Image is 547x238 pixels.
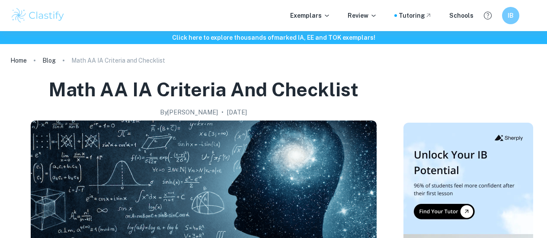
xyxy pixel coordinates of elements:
[227,108,247,117] h2: [DATE]
[506,11,516,20] h6: IB
[48,77,358,102] h1: Math AA IA Criteria and Checklist
[290,11,330,20] p: Exemplars
[2,33,545,42] h6: Click here to explore thousands of marked IA, EE and TOK exemplars !
[502,7,519,24] button: IB
[449,11,473,20] a: Schools
[10,54,27,67] a: Home
[42,54,56,67] a: Blog
[71,56,165,65] p: Math AA IA Criteria and Checklist
[480,8,495,23] button: Help and Feedback
[221,108,224,117] p: •
[399,11,432,20] a: Tutoring
[348,11,377,20] p: Review
[10,7,65,24] img: Clastify logo
[160,108,218,117] h2: By [PERSON_NAME]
